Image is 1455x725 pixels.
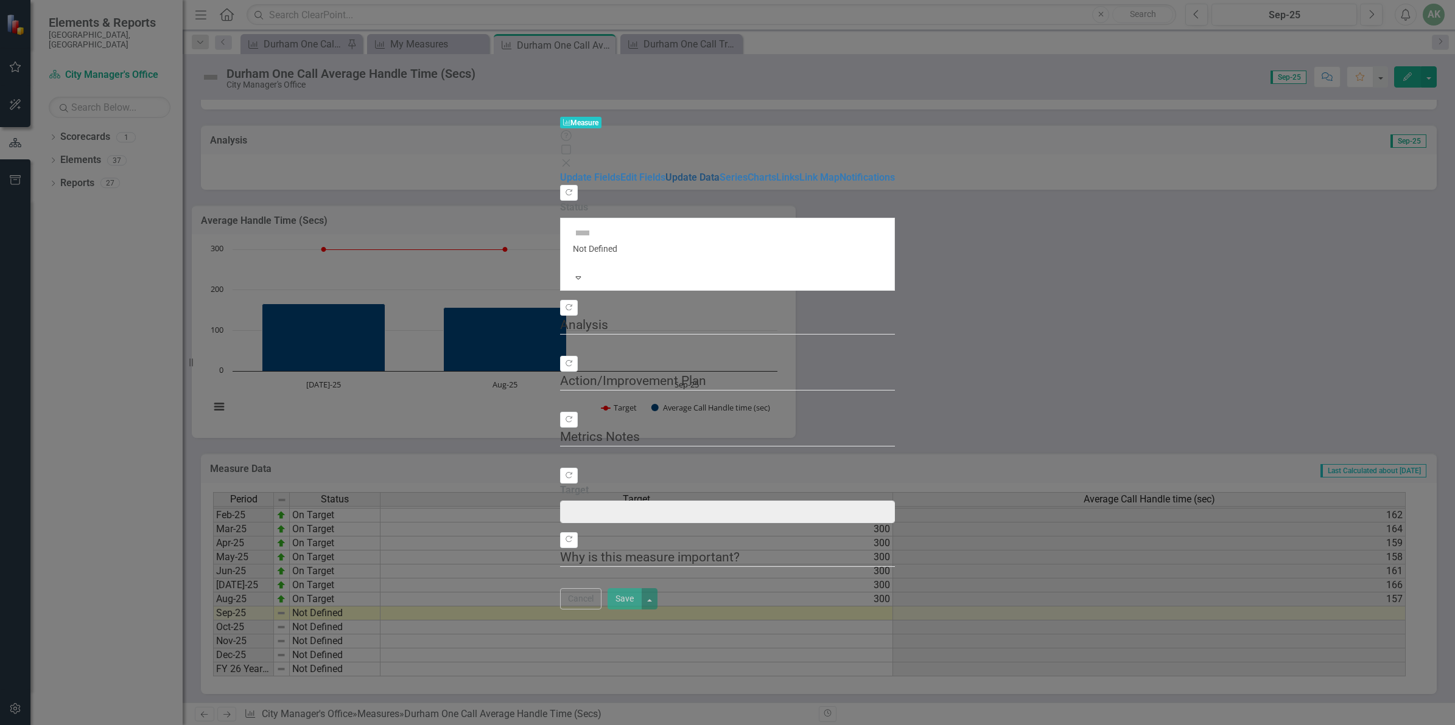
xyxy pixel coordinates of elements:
a: Update Fields [560,172,620,183]
button: Save [608,588,642,609]
a: Series [720,172,748,183]
legend: Action/Improvement Plan [560,372,895,390]
a: Update Data [665,172,720,183]
label: Target [560,484,895,498]
a: Edit Fields [620,172,665,183]
img: Not Defined [573,223,592,243]
div: Not Defined [573,243,882,255]
span: Measure [560,117,601,128]
label: Status [560,201,895,215]
legend: Why is this measure important? [560,548,895,567]
a: Notifications [840,172,895,183]
button: Cancel [560,588,601,609]
legend: Analysis [560,316,895,335]
a: Links [776,172,799,183]
a: Charts [748,172,776,183]
legend: Metrics Notes [560,428,895,446]
a: Link Map [799,172,840,183]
